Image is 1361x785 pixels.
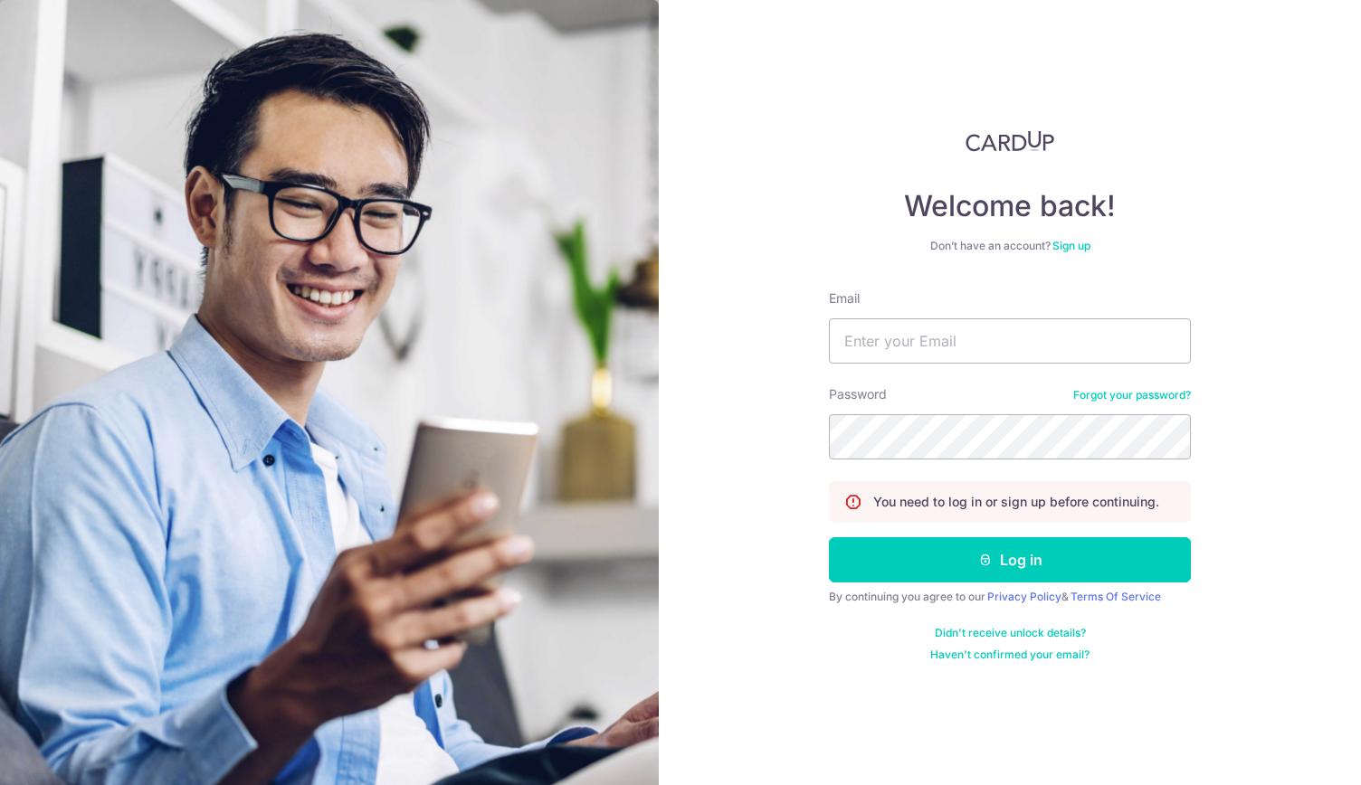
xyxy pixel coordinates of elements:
[930,648,1090,662] a: Haven't confirmed your email?
[829,289,860,307] label: Email
[829,318,1191,364] input: Enter your Email
[873,493,1159,511] p: You need to log in or sign up before continuing.
[1071,590,1161,603] a: Terms Of Service
[829,590,1191,604] div: By continuing you agree to our &
[1052,239,1090,252] a: Sign up
[966,130,1054,152] img: CardUp Logo
[935,626,1086,640] a: Didn't receive unlock details?
[1073,388,1191,402] a: Forgot your password?
[987,590,1061,603] a: Privacy Policy
[829,239,1191,253] div: Don’t have an account?
[829,537,1191,582] button: Log in
[829,385,887,403] label: Password
[829,188,1191,224] h4: Welcome back!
